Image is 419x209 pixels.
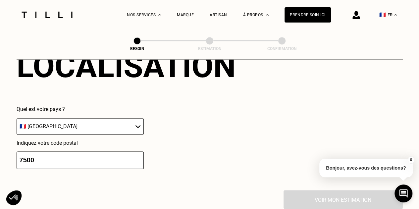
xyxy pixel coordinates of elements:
div: Besoin [104,46,170,51]
a: Prendre soin ici [285,7,331,23]
img: menu déroulant [394,14,397,16]
a: Marque [177,13,194,17]
div: Estimation [177,46,243,51]
span: 🇫🇷 [379,12,386,18]
button: X [407,156,414,164]
img: Menu déroulant [158,14,161,16]
p: Indiquez votre code postal [17,140,144,146]
div: Localisation [17,48,236,85]
p: Bonjour, avez-vous des questions? [319,159,413,177]
img: icône connexion [352,11,360,19]
div: Confirmation [249,46,315,51]
a: Artisan [210,13,227,17]
img: Logo du service de couturière Tilli [19,12,75,18]
p: Quel est votre pays ? [17,106,144,112]
input: 75001 or 69008 [17,151,144,169]
img: Menu déroulant à propos [266,14,269,16]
